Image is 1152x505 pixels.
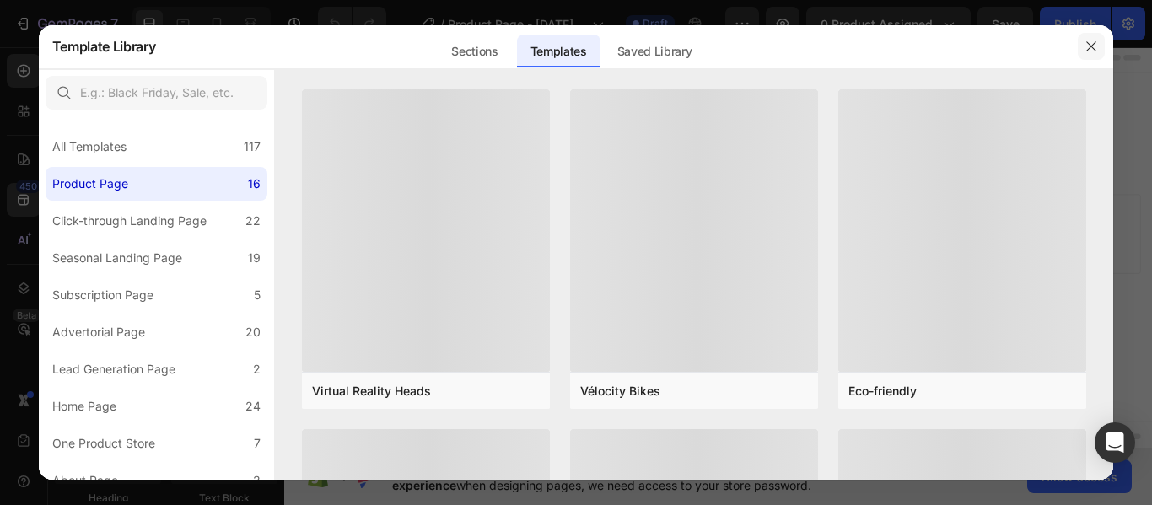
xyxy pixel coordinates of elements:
div: Templates [517,35,600,68]
span: from URL or image [455,225,545,240]
div: Saved Library [604,35,706,68]
div: Advertorial Page [52,322,145,342]
input: E.g.: Black Friday, Sale, etc. [46,76,267,110]
div: Seasonal Landing Page [52,248,182,268]
div: Vélocity Bikes [580,382,660,400]
div: 117 [244,137,261,157]
div: One Product Store [52,433,155,454]
div: 24 [245,396,261,416]
div: Lead Generation Page [52,359,175,379]
div: 16 [248,174,261,194]
span: then drag & drop elements [568,225,693,240]
div: Virtual Reality Heads [312,382,431,400]
div: 5 [254,285,261,305]
div: Generate layout [457,204,546,222]
div: Home Page [52,396,116,416]
div: All Templates [52,137,127,157]
div: 20 [245,322,261,342]
div: Sections [438,35,511,68]
div: 2 [253,359,261,379]
div: About Page [52,470,118,491]
span: Add section [466,167,546,185]
span: inspired by CRO experts [316,225,432,240]
div: 19 [248,248,261,268]
div: 22 [245,211,261,231]
h2: Template Library [52,24,156,68]
div: Product Page [52,174,128,194]
div: Add blank section [580,204,683,222]
div: Eco-friendly [848,382,917,400]
div: 7 [254,433,261,454]
div: Open Intercom Messenger [1095,422,1135,463]
div: Click-through Landing Page [52,211,207,231]
div: Subscription Page [52,285,153,305]
div: Choose templates [325,204,427,222]
div: 3 [253,470,261,491]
